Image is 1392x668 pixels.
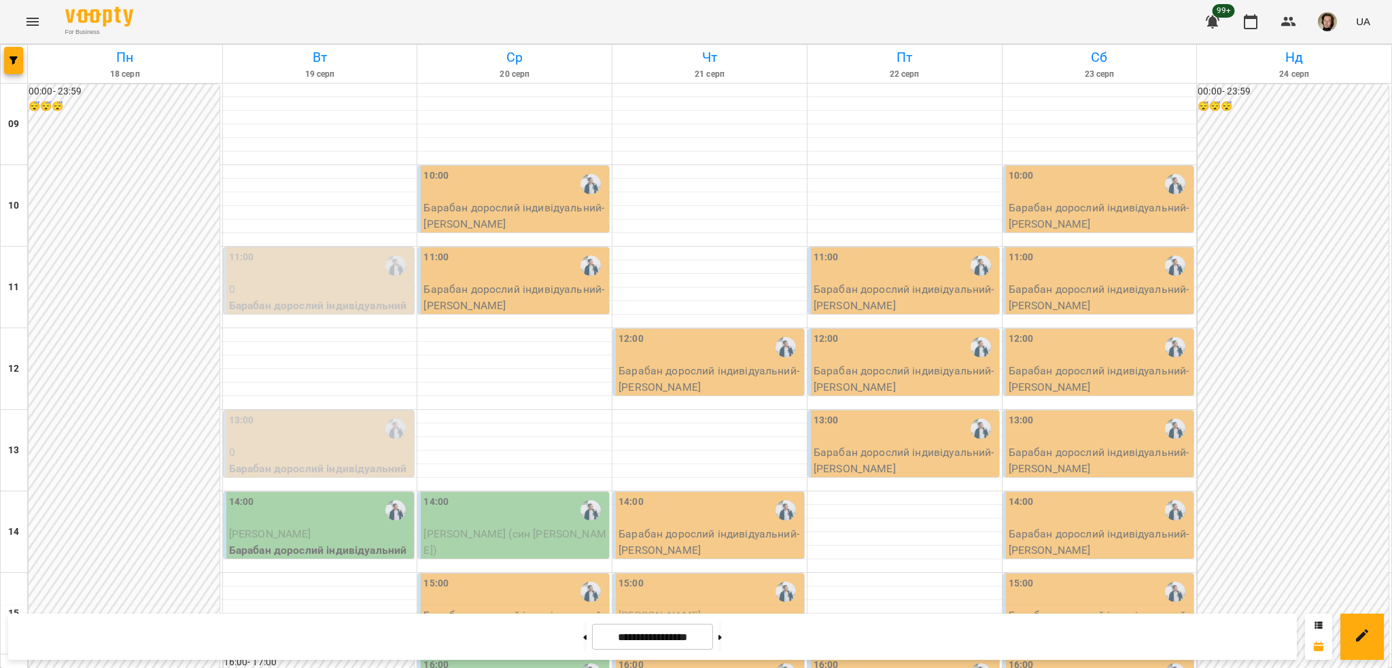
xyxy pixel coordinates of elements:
img: Євген [барабани] [385,419,406,439]
p: Барабан дорослий індивідуальний - [PERSON_NAME] [619,363,801,395]
p: Барабан дорослий індивідуальний - [PERSON_NAME] [619,526,801,558]
img: Євген [барабани] [1165,174,1185,194]
p: Барабан дорослий індивідуальний - [PERSON_NAME] [814,281,996,313]
p: Барабан дорослий індивідуальний - [PERSON_NAME] [1009,526,1191,558]
label: 11:00 [814,250,839,265]
label: 10:00 [1009,169,1034,183]
label: 13:00 [1009,413,1034,428]
img: Євген [барабани] [385,256,406,276]
h6: 13 [8,443,19,458]
img: Євген [барабани] [1165,256,1185,276]
label: 14:00 [1009,495,1034,510]
h6: 20 серп [419,68,610,81]
h6: 18 серп [30,68,220,81]
label: 12:00 [619,332,644,347]
label: 12:00 [1009,332,1034,347]
h6: 12 [8,362,19,376]
p: Барабан дорослий пробний [423,558,606,574]
img: Євген [барабани] [971,337,991,357]
span: [PERSON_NAME] [229,527,311,540]
p: Барабан дорослий індивідуальний [229,542,412,559]
label: 15:00 [619,576,644,591]
h6: Пт [810,47,1000,68]
label: 14:00 [619,495,644,510]
label: 11:00 [229,250,254,265]
h6: 11 [8,280,19,295]
p: Барабан дорослий індивідуальний - [PERSON_NAME] [1009,444,1191,476]
p: Барабан дорослий індивідуальний - [PERSON_NAME] [814,363,996,395]
div: Євген [барабани] [776,337,796,357]
p: Барабан дорослий індивідуальний - [PERSON_NAME] [1009,363,1191,395]
label: 15:00 [1009,576,1034,591]
label: 11:00 [1009,250,1034,265]
h6: Чт [614,47,805,68]
img: ca42d86af298de2cee48a02f10d5ecd3.jfif [1318,12,1337,31]
h6: 😴😴😴 [29,99,220,114]
img: Voopty Logo [65,7,133,27]
div: Євген [барабани] [1165,419,1185,439]
label: 12:00 [814,332,839,347]
h6: 14 [8,525,19,540]
h6: 09 [8,117,19,132]
p: Барабан дорослий індивідуальний - [PERSON_NAME] [423,281,606,313]
h6: 22 серп [810,68,1000,81]
span: [PERSON_NAME] (син [PERSON_NAME]) [423,527,606,557]
h6: 23 серп [1005,68,1195,81]
h6: Пн [30,47,220,68]
h6: 00:00 - 23:59 [1198,84,1389,99]
img: Євген [барабани] [1165,500,1185,521]
img: Євген [барабани] [1165,337,1185,357]
h6: 😴😴😴 [1198,99,1389,114]
p: Барабан дорослий індивідуальний - [PERSON_NAME] [1009,281,1191,313]
h6: 21 серп [614,68,805,81]
h6: 19 серп [225,68,415,81]
img: Євген [барабани] [776,500,796,521]
span: UA [1356,14,1370,29]
h6: Ср [419,47,610,68]
h6: 24 серп [1199,68,1389,81]
label: 14:00 [229,495,254,510]
img: Євген [барабани] [385,500,406,521]
h6: Нд [1199,47,1389,68]
img: Євген [барабани] [580,174,601,194]
p: Барабан дорослий індивідуальний ([PERSON_NAME]) [229,461,412,493]
img: Євген [барабани] [971,419,991,439]
h6: 00:00 - 23:59 [29,84,220,99]
label: 13:00 [229,413,254,428]
h6: Сб [1005,47,1195,68]
p: Барабан дорослий індивідуальний ([PERSON_NAME]) [229,298,412,330]
label: 11:00 [423,250,449,265]
p: 0 [229,444,412,461]
img: Євген [барабани] [580,500,601,521]
img: Євген [барабани] [580,582,601,602]
label: 15:00 [423,576,449,591]
span: For Business [65,28,133,37]
img: Євген [барабани] [971,256,991,276]
p: 0 [229,281,412,298]
button: Menu [16,5,49,38]
label: 13:00 [814,413,839,428]
img: Євген [барабани] [1165,582,1185,602]
p: Барабан дорослий індивідуальний - [PERSON_NAME] [814,444,996,476]
img: Євген [барабани] [580,256,601,276]
button: UA [1351,9,1376,34]
img: Євген [барабани] [776,582,796,602]
p: Барабан дорослий індивідуальний - [PERSON_NAME] [423,200,606,232]
label: 10:00 [423,169,449,183]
